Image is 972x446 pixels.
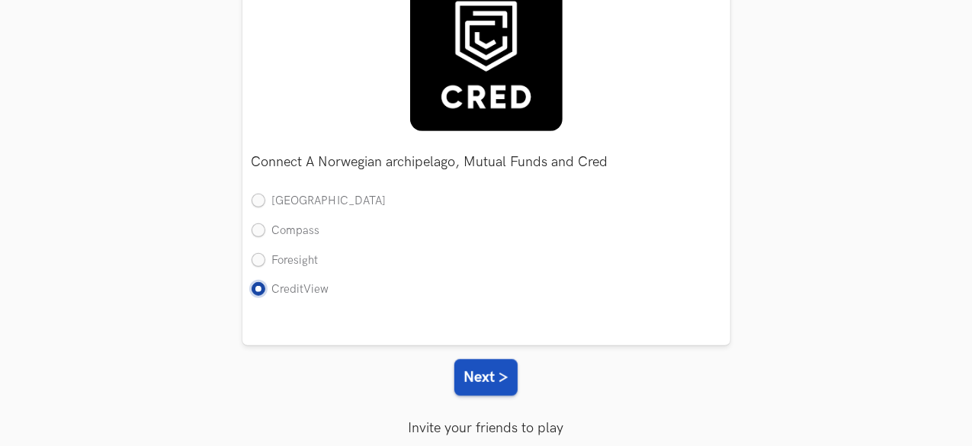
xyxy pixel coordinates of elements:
[252,223,320,239] label: Compass
[24,420,948,436] p: Invite your friends to play
[252,194,387,210] label: [GEOGRAPHIC_DATA]
[454,359,518,396] button: Next >
[252,282,329,298] label: CreditView
[252,156,721,169] p: Connect A Norwegian archipelago, Mutual Funds and Cred
[252,253,319,269] label: Foresight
